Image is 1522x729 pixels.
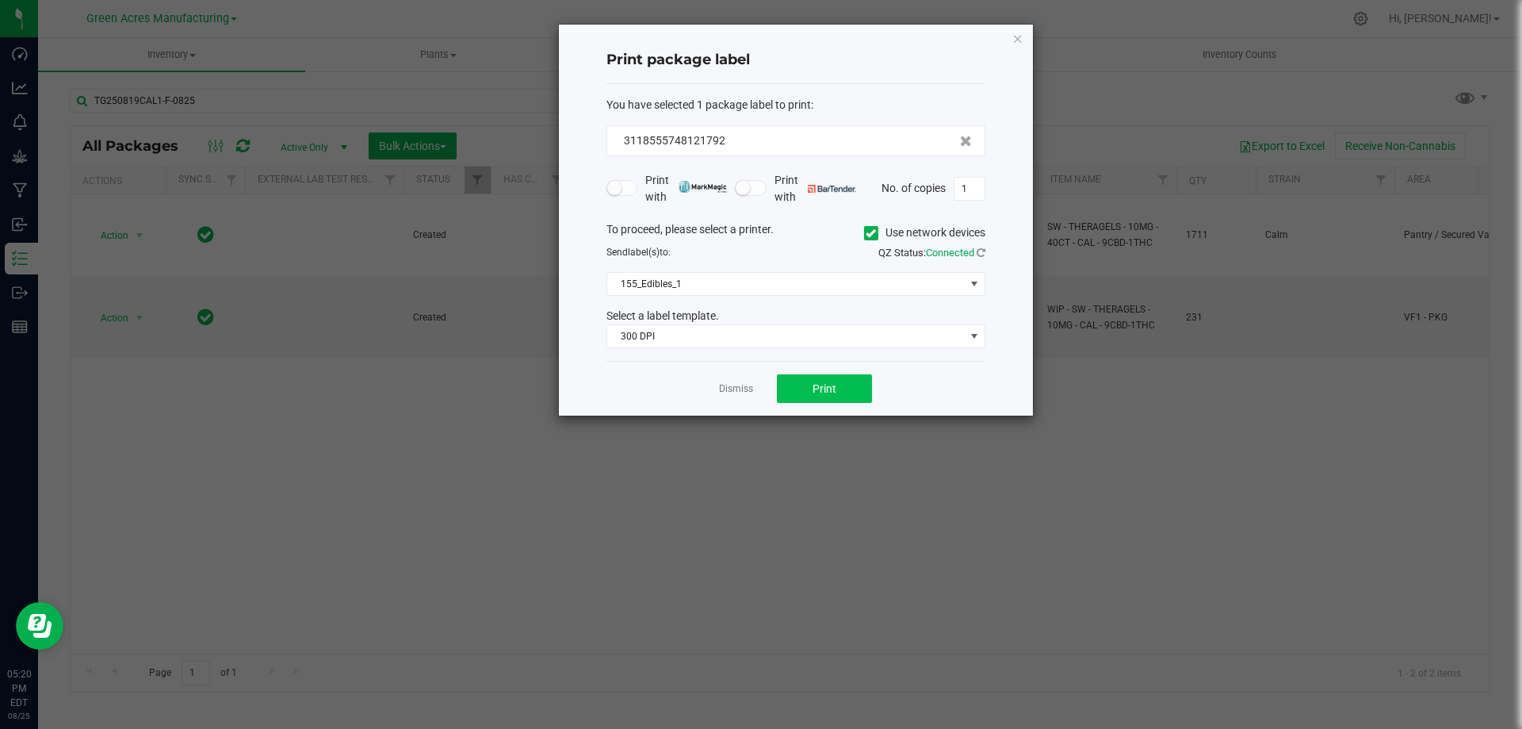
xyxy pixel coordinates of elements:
label: Use network devices [864,224,985,241]
span: 3118555748121792 [624,134,725,147]
span: You have selected 1 package label to print [606,98,811,111]
span: No. of copies [881,181,946,194]
img: mark_magic_cybra.png [679,181,727,193]
span: QZ Status: [878,247,985,259]
span: 300 DPI [607,325,965,347]
iframe: Resource center [16,602,63,650]
div: Select a label template. [595,308,997,324]
div: : [606,97,985,113]
span: 155_Edibles_1 [607,273,965,295]
a: Dismiss [719,382,753,396]
h4: Print package label [606,50,985,71]
span: Print with [774,172,856,205]
span: Connected [926,247,974,259]
img: bartender.png [808,185,856,193]
span: Print [813,382,836,395]
span: Send to: [606,247,671,258]
button: Print [777,374,872,403]
span: label(s) [628,247,660,258]
span: Print with [645,172,727,205]
div: To proceed, please select a printer. [595,221,997,245]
